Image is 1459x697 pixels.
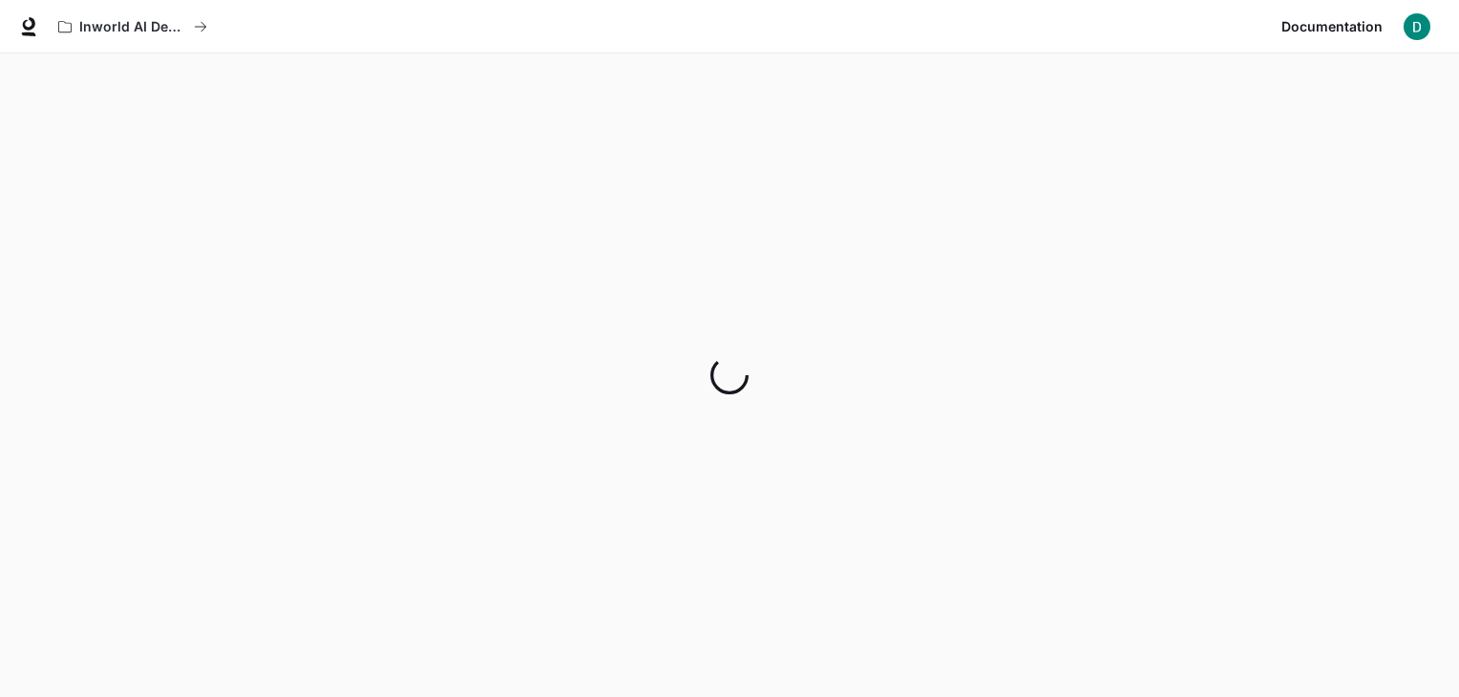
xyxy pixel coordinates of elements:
[79,19,186,35] p: Inworld AI Demos
[1398,8,1436,46] button: User avatar
[1404,13,1430,40] img: User avatar
[50,8,216,46] button: All workspaces
[1281,15,1383,39] span: Documentation
[1274,8,1390,46] a: Documentation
